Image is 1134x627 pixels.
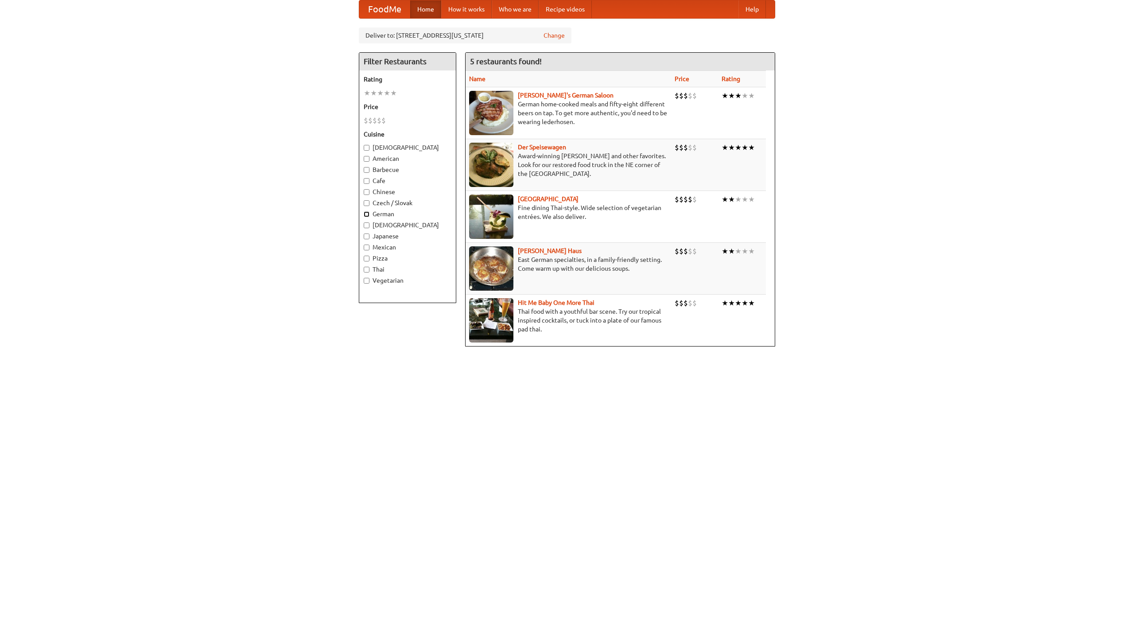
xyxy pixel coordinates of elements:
input: Cafe [364,178,369,184]
input: Thai [364,267,369,273]
li: $ [692,91,697,101]
li: ★ [748,298,755,308]
a: FoodMe [359,0,410,18]
img: speisewagen.jpg [469,143,513,187]
li: $ [692,143,697,152]
li: $ [688,195,692,204]
a: [GEOGRAPHIC_DATA] [518,195,579,203]
li: $ [675,195,679,204]
li: $ [692,195,697,204]
label: German [364,210,451,218]
label: [DEMOGRAPHIC_DATA] [364,221,451,230]
li: ★ [728,298,735,308]
li: ★ [748,143,755,152]
input: Barbecue [364,167,369,173]
label: Pizza [364,254,451,263]
li: ★ [370,88,377,98]
li: $ [692,298,697,308]
li: ★ [384,88,390,98]
li: ★ [728,143,735,152]
li: $ [679,91,684,101]
label: Czech / Slovak [364,199,451,207]
li: ★ [748,195,755,204]
li: $ [675,91,679,101]
li: $ [377,116,381,125]
li: ★ [722,195,728,204]
li: ★ [735,195,742,204]
input: German [364,211,369,217]
li: $ [679,195,684,204]
div: Deliver to: [STREET_ADDRESS][US_STATE] [359,27,571,43]
li: ★ [722,246,728,256]
p: Award-winning [PERSON_NAME] and other favorites. Look for our restored food truck in the NE corne... [469,152,668,178]
a: Recipe videos [539,0,592,18]
input: Japanese [364,234,369,239]
label: Vegetarian [364,276,451,285]
a: Who we are [492,0,539,18]
h5: Price [364,102,451,111]
p: German home-cooked meals and fifty-eight different beers on tap. To get more authentic, you'd nee... [469,100,668,126]
label: American [364,154,451,163]
input: American [364,156,369,162]
li: $ [688,143,692,152]
li: ★ [735,91,742,101]
a: [PERSON_NAME]'s German Saloon [518,92,614,99]
li: $ [688,246,692,256]
a: Home [410,0,441,18]
input: [DEMOGRAPHIC_DATA] [364,222,369,228]
label: Thai [364,265,451,274]
li: $ [688,91,692,101]
a: Price [675,75,689,82]
li: ★ [722,143,728,152]
p: Fine dining Thai-style. Wide selection of vegetarian entrées. We also deliver. [469,203,668,221]
a: Hit Me Baby One More Thai [518,299,594,306]
a: [PERSON_NAME] Haus [518,247,582,254]
label: Mexican [364,243,451,252]
a: How it works [441,0,492,18]
li: ★ [735,143,742,152]
img: esthers.jpg [469,91,513,135]
li: $ [688,298,692,308]
li: ★ [742,246,748,256]
img: babythai.jpg [469,298,513,343]
li: ★ [364,88,370,98]
li: ★ [728,195,735,204]
li: ★ [748,91,755,101]
li: $ [679,143,684,152]
li: $ [684,298,688,308]
li: $ [679,298,684,308]
li: $ [675,246,679,256]
input: Chinese [364,189,369,195]
b: Der Speisewagen [518,144,566,151]
li: $ [684,246,688,256]
li: $ [373,116,377,125]
li: ★ [728,246,735,256]
a: Name [469,75,485,82]
label: Barbecue [364,165,451,174]
li: $ [368,116,373,125]
li: $ [364,116,368,125]
input: Czech / Slovak [364,200,369,206]
p: Thai food with a youthful bar scene. Try our tropical inspired cocktails, or tuck into a plate of... [469,307,668,334]
li: ★ [748,246,755,256]
label: Cafe [364,176,451,185]
input: [DEMOGRAPHIC_DATA] [364,145,369,151]
li: ★ [742,143,748,152]
li: ★ [390,88,397,98]
li: ★ [377,88,384,98]
li: ★ [742,91,748,101]
li: ★ [735,298,742,308]
p: East German specialties, in a family-friendly setting. Come warm up with our delicious soups. [469,255,668,273]
li: ★ [735,246,742,256]
ng-pluralize: 5 restaurants found! [470,57,542,66]
li: $ [675,143,679,152]
label: [DEMOGRAPHIC_DATA] [364,143,451,152]
li: $ [381,116,386,125]
li: ★ [722,298,728,308]
label: Japanese [364,232,451,241]
a: Help [738,0,766,18]
input: Mexican [364,245,369,250]
li: ★ [728,91,735,101]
